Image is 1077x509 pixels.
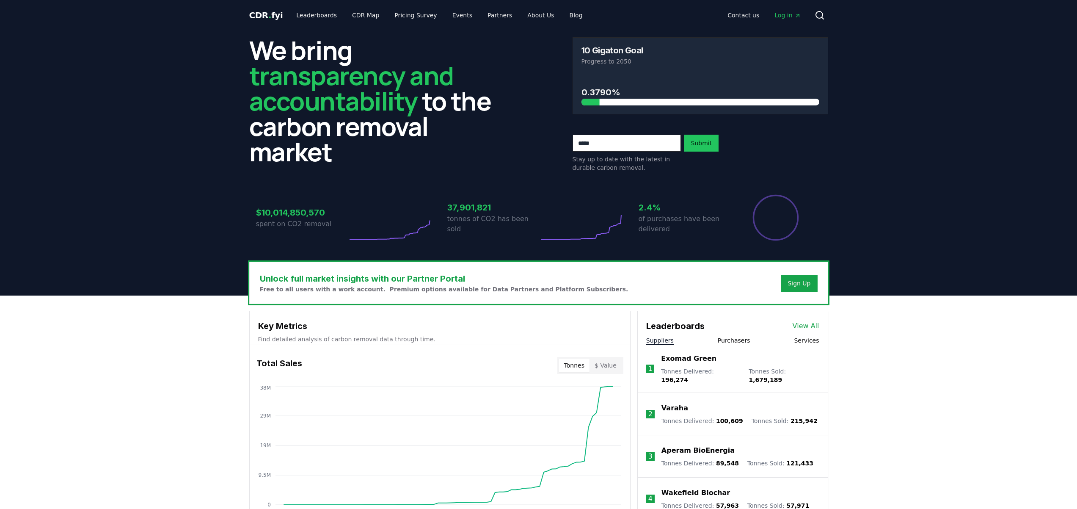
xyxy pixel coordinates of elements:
[661,417,743,425] p: Tonnes Delivered :
[648,494,653,504] p: 4
[648,451,653,462] p: 3
[749,367,819,384] p: Tonnes Sold :
[260,413,271,419] tspan: 29M
[646,320,705,332] h3: Leaderboards
[716,418,743,424] span: 100,609
[752,417,818,425] p: Tonnes Sold :
[781,275,817,292] button: Sign Up
[447,214,539,234] p: tonnes of CO2 has been sold
[648,409,653,419] p: 2
[661,354,716,364] a: Exomad Green
[716,460,739,467] span: 89,548
[639,201,730,214] h3: 2.4%
[661,445,735,456] a: Aperam BioEnergia
[388,8,443,23] a: Pricing Survey
[256,357,302,374] h3: Total Sales
[718,336,750,345] button: Purchasers
[721,8,807,23] nav: Main
[788,279,810,288] a: Sign Up
[786,502,809,509] span: 57,971
[258,320,622,332] h3: Key Metrics
[249,10,283,20] span: CDR fyi
[258,335,622,343] p: Find detailed analysis of carbon removal data through time.
[721,8,766,23] a: Contact us
[289,8,589,23] nav: Main
[267,502,271,508] tspan: 0
[249,9,283,21] a: CDR.fyi
[646,336,674,345] button: Suppliers
[774,11,801,19] span: Log in
[260,272,628,285] h3: Unlock full market insights with our Partner Portal
[648,364,652,374] p: 1
[791,418,818,424] span: 215,942
[581,86,819,99] h3: 0.3790%
[639,214,730,234] p: of purchases have been delivered
[249,58,454,118] span: transparency and accountability
[661,459,739,468] p: Tonnes Delivered :
[661,403,688,413] a: Varaha
[749,376,782,383] span: 1,679,189
[289,8,344,23] a: Leaderboards
[793,321,819,331] a: View All
[345,8,386,23] a: CDR Map
[581,57,819,66] p: Progress to 2050
[256,206,347,219] h3: $10,014,850,570
[752,194,799,241] div: Percentage of sales delivered
[786,460,813,467] span: 121,433
[589,359,622,372] button: $ Value
[260,443,271,448] tspan: 19M
[747,459,813,468] p: Tonnes Sold :
[268,10,271,20] span: .
[260,385,271,391] tspan: 38M
[260,285,628,293] p: Free to all users with a work account. Premium options available for Data Partners and Platform S...
[661,367,740,384] p: Tonnes Delivered :
[684,135,719,152] button: Submit
[661,488,730,498] a: Wakefield Biochar
[447,201,539,214] h3: 37,901,821
[563,8,589,23] a: Blog
[573,155,681,172] p: Stay up to date with the latest in durable carbon removal.
[446,8,479,23] a: Events
[256,219,347,229] p: spent on CO2 removal
[521,8,561,23] a: About Us
[581,46,643,55] h3: 10 Gigaton Goal
[716,502,739,509] span: 57,963
[768,8,807,23] a: Log in
[559,359,589,372] button: Tonnes
[258,472,270,478] tspan: 9.5M
[249,37,505,164] h2: We bring to the carbon removal market
[481,8,519,23] a: Partners
[794,336,819,345] button: Services
[661,376,688,383] span: 196,274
